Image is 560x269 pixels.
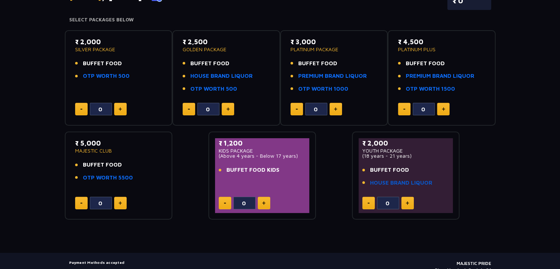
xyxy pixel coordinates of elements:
[219,138,306,148] p: ₹ 1,200
[219,148,306,153] p: KIDS PACKAGE
[75,37,162,47] p: ₹ 2,000
[403,109,405,110] img: minus
[119,107,122,111] img: plus
[226,107,230,111] img: plus
[226,166,279,174] span: BUFFET FOOD KIDS
[83,72,130,80] a: OTP WORTH 500
[398,47,485,52] p: PLATINUM PLUS
[298,59,337,68] span: BUFFET FOOD
[290,47,378,52] p: PLATINUM PACKAGE
[362,138,450,148] p: ₹ 2,000
[80,109,82,110] img: minus
[183,47,270,52] p: GOLDEN PACKAGE
[83,59,122,68] span: BUFFET FOOD
[219,153,306,158] p: (Above 4 years - Below 17 years)
[183,37,270,47] p: ₹ 2,500
[442,107,445,111] img: plus
[224,203,226,204] img: minus
[406,85,455,93] a: OTP WORTH 1500
[362,153,450,158] p: (18 years - 21 years)
[370,179,432,187] a: HOUSE BRAND LIQUOR
[69,260,197,265] h5: Payment Methods accepted
[296,109,298,110] img: minus
[83,174,133,182] a: OTP WORTH 5500
[190,72,253,80] a: HOUSE BRAND LIQUOR
[80,203,82,204] img: minus
[75,148,162,153] p: MAJESTIC CLUB
[367,203,370,204] img: minus
[83,161,122,169] span: BUFFET FOOD
[119,201,122,205] img: plus
[69,17,491,23] h4: Select Packages Below
[406,72,474,80] a: PREMIUM BRAND LIQUOR
[362,148,450,153] p: YOUTH PACKAGE
[262,201,265,205] img: plus
[370,166,409,174] span: BUFFET FOOD
[290,37,378,47] p: ₹ 3,000
[406,59,445,68] span: BUFFET FOOD
[190,85,237,93] a: OTP WORTH 500
[75,47,162,52] p: SILVER PACKAGE
[406,201,409,205] img: plus
[298,72,367,80] a: PREMIUM BRAND LIQUOR
[398,37,485,47] p: ₹ 4,500
[75,138,162,148] p: ₹ 5,000
[334,107,337,111] img: plus
[298,85,348,93] a: OTP WORTH 1000
[190,59,229,68] span: BUFFET FOOD
[188,109,190,110] img: minus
